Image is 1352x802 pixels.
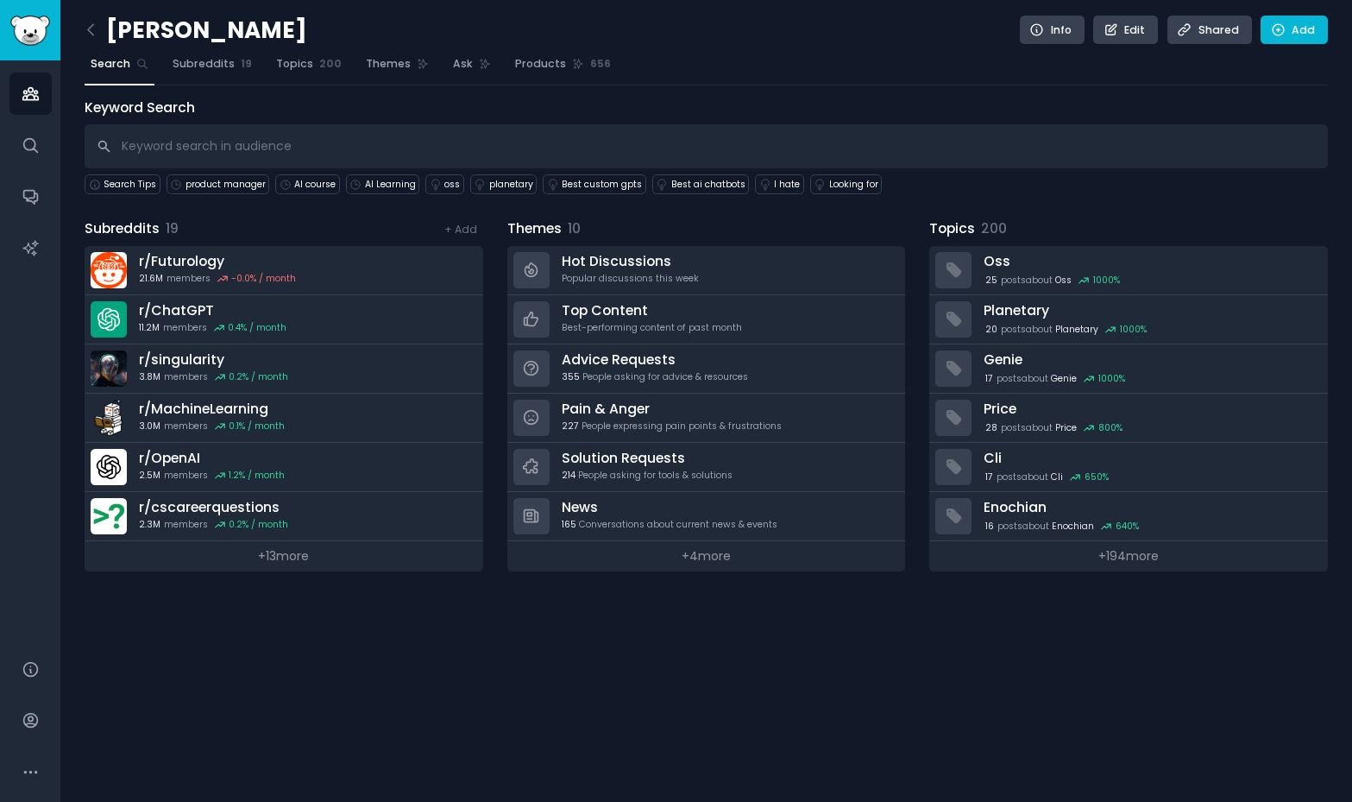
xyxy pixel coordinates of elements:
[319,56,342,72] span: 200
[1051,373,1077,385] span: Genie
[139,400,285,418] h3: r/ MachineLearning
[562,470,575,482] span: 214
[229,371,288,383] div: 0.2 % / month
[453,56,473,72] span: Ask
[984,322,1148,338] div: post s about
[91,301,127,338] img: ChatGPT
[507,394,906,443] a: Pain & Anger227People expressing pain points & frustrations
[294,179,336,191] div: AI course
[652,174,750,194] a: Best ai chatbots
[984,449,1316,467] h3: Cli
[507,295,906,344] a: Top ContentBest-performing content of past month
[10,16,50,46] img: GummySearch logo
[139,252,296,270] h3: r/ Futurology
[229,519,288,531] div: 0.2 % / month
[139,371,288,383] div: members
[929,394,1328,443] a: Price28postsaboutPrice800%
[91,350,127,387] img: singularity
[139,350,288,369] h3: r/ singularity
[1167,16,1252,45] a: Shared
[981,218,1007,238] span: 200
[929,443,1328,492] a: Cli17postsaboutCli650%
[929,295,1328,344] a: Planetary20postsaboutPlanetary1000%
[929,492,1328,541] a: Enochian16postsaboutEnochian640%
[810,174,883,194] a: Looking for
[85,174,160,194] button: Search Tips
[985,275,997,287] span: 25
[139,322,286,334] div: members
[85,218,160,240] span: Subreddits
[562,371,749,383] div: People asking for advice & resources
[509,50,617,85] a: Products656
[85,124,1328,168] input: Keyword search in audience
[590,56,611,72] span: 656
[366,56,411,72] span: Themes
[1098,422,1122,434] div: 800 %
[186,179,266,191] div: product manager
[85,246,483,295] a: r/Futurology21.6Mmembers-0.0% / month
[1116,521,1139,533] div: 640 %
[447,50,497,85] a: Ask
[85,295,483,344] a: r/ChatGPT11.2Mmembers0.4% / month
[562,470,733,482] div: People asking for tools & solutions
[562,519,778,531] div: Conversations about current news & events
[85,443,483,492] a: r/OpenAI2.5Mmembers1.2% / month
[507,541,906,572] a: +4more
[1120,324,1147,336] div: 1000 %
[984,273,1121,288] div: post s about
[139,371,160,383] span: 3.8M
[929,541,1328,572] a: +194more
[91,252,127,288] img: Futurology
[1052,521,1094,533] span: Enochian
[360,50,435,85] a: Themes
[91,56,130,72] span: Search
[515,56,566,72] span: Products
[276,56,313,72] span: Topics
[507,246,906,295] a: Hot DiscussionsPopular discussions this week
[139,498,288,516] h3: r/ cscareerquestions
[985,521,994,533] span: 16
[444,179,460,191] div: oss
[444,222,477,237] a: + Add
[139,322,160,334] span: 11.2M
[1261,16,1328,45] a: Add
[270,50,348,85] a: Topics200
[1093,275,1120,287] div: 1000 %
[562,420,783,433] div: People expressing pain points & frustrations
[562,273,699,285] div: Popular discussions this week
[562,371,580,383] span: 355
[543,174,646,194] a: Best custom gpts
[173,56,235,72] span: Subreddits
[984,498,1316,516] h3: Enochian
[562,449,733,467] h3: Solution Requests
[85,394,483,443] a: r/MachineLearning3.0Mmembers0.1% / month
[1055,324,1098,336] span: Planetary
[507,443,906,492] a: Solution Requests214People asking for tools & solutions
[91,400,127,436] img: MachineLearning
[489,179,533,191] div: planetary
[104,179,156,191] span: Search Tips
[929,344,1328,394] a: Genie17postsaboutGenie1000%
[470,174,538,194] a: planetary
[1098,373,1125,385] div: 1000 %
[91,449,127,485] img: OpenAI
[984,420,1123,436] div: post s about
[241,56,252,72] span: 19
[671,179,745,191] div: Best ai chatbots
[139,519,288,531] div: members
[984,301,1316,319] h3: Planetary
[85,98,195,117] label: Keyword Search
[984,470,1110,485] div: post s about
[562,420,579,433] span: 227
[829,179,878,191] div: Looking for
[507,218,562,240] span: Themes
[139,470,160,482] span: 2.5M
[984,519,1140,534] div: post s about
[167,174,270,194] a: product manager
[985,373,993,385] span: 17
[562,498,778,516] h3: News
[85,492,483,541] a: r/cscareerquestions2.3Mmembers0.2% / month
[85,541,483,572] a: +13more
[929,218,975,240] span: Topics
[167,50,258,85] a: Subreddits19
